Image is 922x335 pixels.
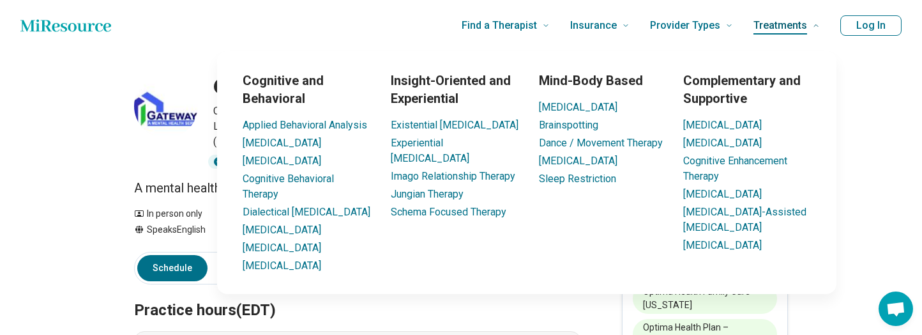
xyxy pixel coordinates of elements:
a: [MEDICAL_DATA] [243,224,321,236]
div: Treatments [140,51,913,294]
a: [MEDICAL_DATA] [683,239,762,251]
img: Gateway Services LLC, Community Resource [134,74,198,138]
span: Find a Therapist [462,17,537,35]
h3: Complementary and Supportive [683,72,811,107]
a: [MEDICAL_DATA] [243,155,321,167]
a: Dialectical [MEDICAL_DATA] [243,206,370,218]
button: Log In [840,15,902,36]
a: Sleep Restriction [539,173,616,185]
h3: Insight-Oriented and Experiential [391,72,518,107]
a: Applied Behavioral Analysis [243,119,367,131]
a: Existential [MEDICAL_DATA] [391,119,518,131]
a: Imago Relationship Therapy [391,170,515,182]
span: Provider Types [650,17,720,35]
a: [MEDICAL_DATA] [243,137,321,149]
a: Dance / Movement Therapy [539,137,663,149]
a: [MEDICAL_DATA] [683,137,762,149]
a: [MEDICAL_DATA] [683,119,762,131]
h3: Cognitive and Behavioral [243,72,370,107]
a: [MEDICAL_DATA] [539,101,617,113]
a: [MEDICAL_DATA] [243,242,321,254]
a: Jungian Therapy [391,188,464,200]
div: Open chat [879,292,913,326]
a: Cognitive Behavioral Therapy [243,173,334,200]
span: Treatments [753,17,807,35]
a: [MEDICAL_DATA]-Assisted [MEDICAL_DATA] [683,206,806,233]
a: Cognitive Enhancement Therapy [683,155,787,182]
div: In person only [134,207,279,221]
a: [MEDICAL_DATA] [243,260,321,272]
a: Schema Focused Therapy [391,206,506,218]
a: Schedule [137,255,208,281]
a: [MEDICAL_DATA] [683,188,762,200]
span: Insurance [570,17,617,35]
li: Optima Health Family Care – [US_STATE] [633,283,777,314]
div: Speaks English [134,223,279,237]
a: Experiential [MEDICAL_DATA] [391,137,469,164]
a: Brainspotting [539,119,598,131]
h2: Practice hours (EDT) [134,269,581,322]
p: A mental health team focused on you. [134,179,581,197]
a: [MEDICAL_DATA] [539,155,617,167]
h3: Mind-Body Based [539,72,663,90]
a: Home page [20,13,111,38]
